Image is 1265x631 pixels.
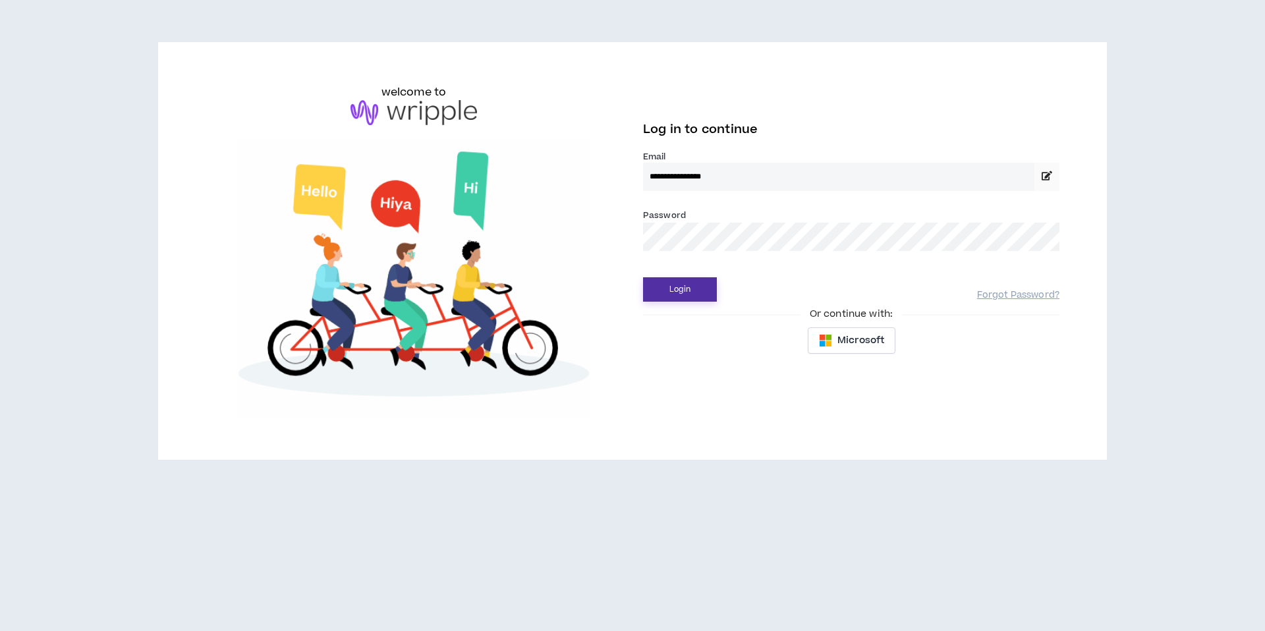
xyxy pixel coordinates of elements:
img: logo-brand.png [351,100,477,125]
img: Welcome to Wripple [206,138,622,418]
span: Log in to continue [643,121,758,138]
h6: welcome to [381,84,447,100]
button: Login [643,277,717,302]
label: Email [643,151,1059,163]
label: Password [643,209,686,221]
span: Microsoft [837,333,884,348]
a: Forgot Password? [977,289,1059,302]
span: Or continue with: [801,307,902,321]
button: Microsoft [808,327,895,354]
